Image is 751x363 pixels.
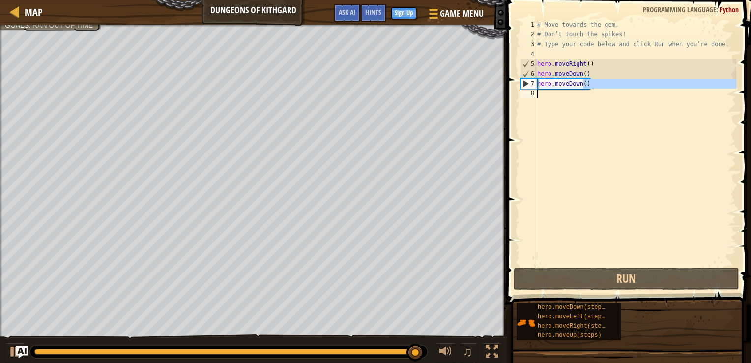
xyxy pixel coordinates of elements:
img: portrait.png [517,313,535,332]
button: Run [514,268,739,290]
span: hero.moveDown(steps) [538,304,608,311]
button: ♫ [461,343,477,363]
button: Ctrl + P: Play [5,343,25,363]
div: 7 [521,79,537,89]
div: 2 [520,30,537,39]
span: Hints [365,7,381,17]
div: 1 [520,20,537,30]
div: 8 [520,89,537,98]
span: Map [25,5,43,19]
span: Programming language [643,5,716,14]
div: 4 [520,49,537,59]
div: 3 [520,39,537,49]
span: hero.moveUp(steps) [538,332,602,339]
a: Map [20,5,43,19]
button: Adjust volume [436,343,456,363]
button: Sign Up [391,7,416,19]
span: hero.moveLeft(steps) [538,313,608,320]
span: ♫ [462,344,472,359]
div: 5 [521,59,537,69]
span: hero.moveRight(steps) [538,323,612,330]
div: 6 [521,69,537,79]
button: Game Menu [421,4,490,27]
span: Game Menu [440,7,484,20]
button: Ask AI [334,4,360,22]
span: : [716,5,720,14]
span: Ask AI [339,7,355,17]
button: Ask AI [16,346,28,358]
span: Python [720,5,739,14]
button: Toggle fullscreen [482,343,502,363]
